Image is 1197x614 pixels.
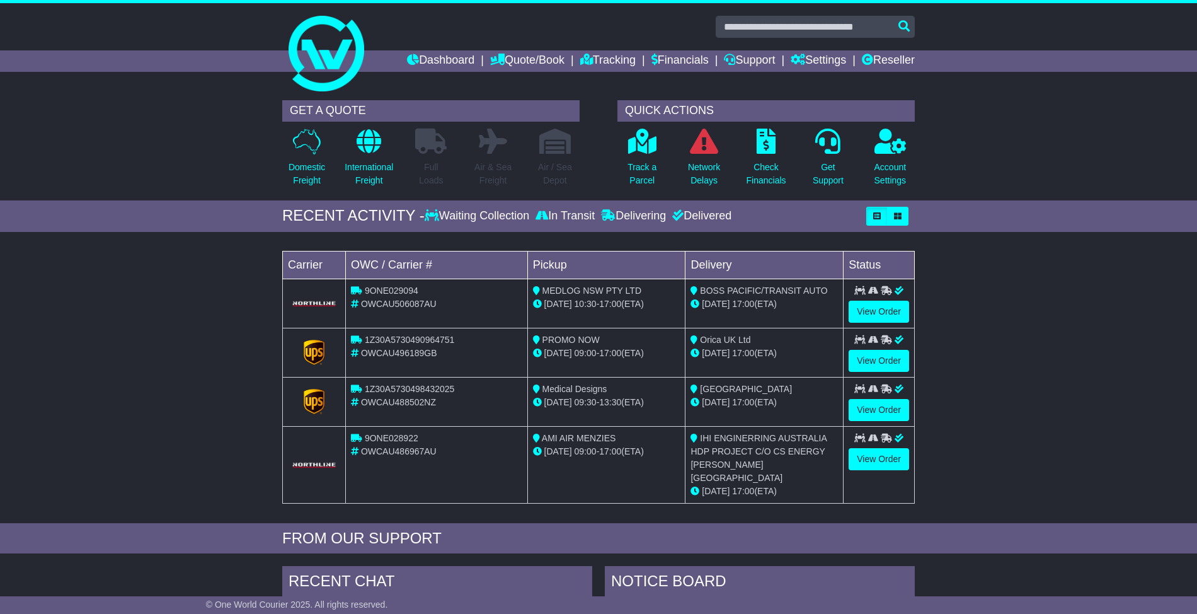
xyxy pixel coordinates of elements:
[304,340,325,365] img: GetCarrierServiceLogo
[598,209,669,223] div: Delivering
[700,286,827,296] span: BOSS PACIFIC/TRANSIT AUTO
[425,209,532,223] div: Waiting Collection
[283,251,346,279] td: Carrier
[690,347,838,360] div: (ETA)
[365,335,454,345] span: 1Z30A5730490964751
[702,299,730,309] span: [DATE]
[849,448,909,470] a: View Order
[746,128,787,194] a: CheckFinancials
[365,286,418,296] span: 9ONE029094
[542,384,607,394] span: Medical Designs
[282,100,580,122] div: GET A QUOTE
[690,485,838,498] div: (ETA)
[862,50,915,72] a: Reseller
[361,348,437,358] span: OWCAU496189GB
[813,161,844,187] p: Get Support
[700,335,750,345] span: Orica UK Ltd
[599,348,621,358] span: 17:00
[700,384,792,394] span: [GEOGRAPHIC_DATA]
[346,251,528,279] td: OWC / Carrier #
[361,446,437,456] span: OWCAU486967AU
[361,397,436,407] span: OWCAU488502NZ
[544,397,572,407] span: [DATE]
[849,399,909,421] a: View Order
[282,530,915,548] div: FROM OUR SUPPORT
[533,347,680,360] div: - (ETA)
[365,384,454,394] span: 1Z30A5730498432025
[732,486,754,496] span: 17:00
[732,397,754,407] span: 17:00
[605,566,915,600] div: NOTICE BOARD
[532,209,598,223] div: In Transit
[702,348,730,358] span: [DATE]
[289,161,325,187] p: Domestic Freight
[690,396,838,409] div: (ETA)
[282,566,592,600] div: RECENT CHAT
[687,128,721,194] a: NetworkDelays
[702,486,730,496] span: [DATE]
[599,446,621,456] span: 17:00
[849,350,909,372] a: View Order
[282,207,425,225] div: RECENT ACTIVITY -
[544,299,572,309] span: [DATE]
[542,286,641,296] span: MEDLOG NSW PTY LTD
[874,128,907,194] a: AccountSettings
[685,251,844,279] td: Delivery
[575,348,597,358] span: 09:00
[527,251,685,279] td: Pickup
[580,50,636,72] a: Tracking
[724,50,775,72] a: Support
[669,209,731,223] div: Delivered
[849,301,909,323] a: View Order
[690,298,838,311] div: (ETA)
[702,397,730,407] span: [DATE]
[791,50,846,72] a: Settings
[599,299,621,309] span: 17:00
[544,348,572,358] span: [DATE]
[747,161,786,187] p: Check Financials
[544,446,572,456] span: [DATE]
[490,50,564,72] a: Quote/Book
[533,445,680,458] div: - (ETA)
[538,161,572,187] p: Air / Sea Depot
[732,348,754,358] span: 17:00
[627,161,656,187] p: Track a Parcel
[344,128,394,194] a: InternationalFreight
[290,300,338,308] img: GetCarrierServiceLogo
[542,433,616,443] span: AMI AIR MENZIES
[407,50,474,72] a: Dashboard
[304,389,325,414] img: GetCarrierServiceLogo
[732,299,754,309] span: 17:00
[474,161,512,187] p: Air & Sea Freight
[533,396,680,409] div: - (ETA)
[575,397,597,407] span: 09:30
[690,433,827,483] span: IHI ENGINERRING AUSTRALIA HDP PROJECT C/O CS ENERGY [PERSON_NAME][GEOGRAPHIC_DATA]
[361,299,437,309] span: OWCAU506087AU
[288,128,326,194] a: DomesticFreight
[290,461,338,469] img: GetCarrierServiceLogo
[617,100,915,122] div: QUICK ACTIONS
[844,251,915,279] td: Status
[599,397,621,407] span: 13:30
[874,161,907,187] p: Account Settings
[533,298,680,311] div: - (ETA)
[206,600,388,610] span: © One World Courier 2025. All rights reserved.
[688,161,720,187] p: Network Delays
[345,161,393,187] p: International Freight
[365,433,418,443] span: 9ONE028922
[812,128,844,194] a: GetSupport
[542,335,600,345] span: PROMO NOW
[575,299,597,309] span: 10:30
[627,128,657,194] a: Track aParcel
[651,50,709,72] a: Financials
[575,446,597,456] span: 09:00
[415,161,447,187] p: Full Loads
